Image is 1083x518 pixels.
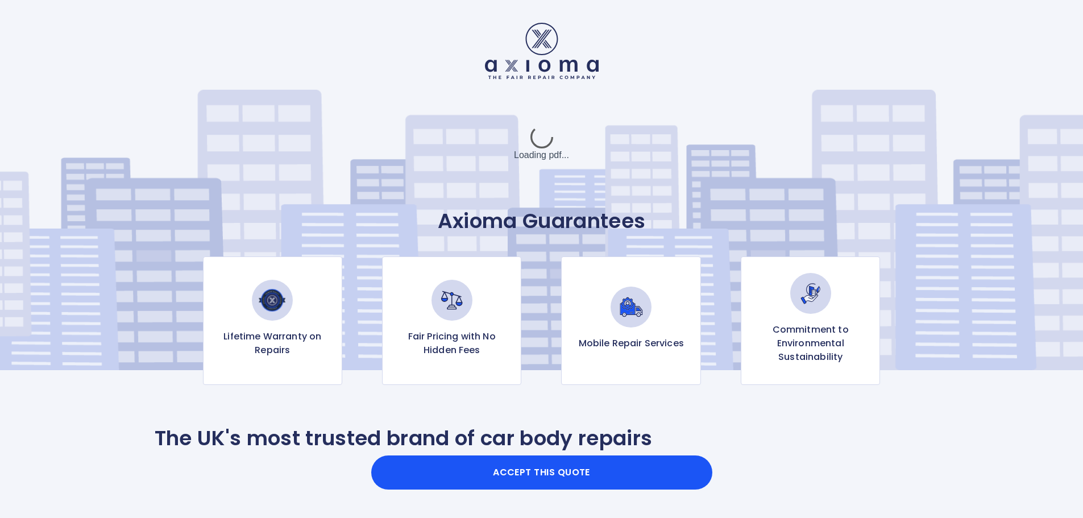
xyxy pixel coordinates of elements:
[611,287,652,328] img: Mobile Repair Services
[485,23,599,79] img: Logo
[155,426,653,451] p: The UK's most trusted brand of car body repairs
[431,280,472,321] img: Fair Pricing with No Hidden Fees
[371,455,712,490] button: Accept this Quote
[155,209,929,234] p: Axioma Guarantees
[750,323,870,364] p: Commitment to Environmental Sustainability
[252,280,293,321] img: Lifetime Warranty on Repairs
[392,330,512,357] p: Fair Pricing with No Hidden Fees
[790,273,831,314] img: Commitment to Environmental Sustainability
[579,337,684,350] p: Mobile Repair Services
[213,330,333,357] p: Lifetime Warranty on Repairs
[457,115,627,172] div: Loading pdf...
